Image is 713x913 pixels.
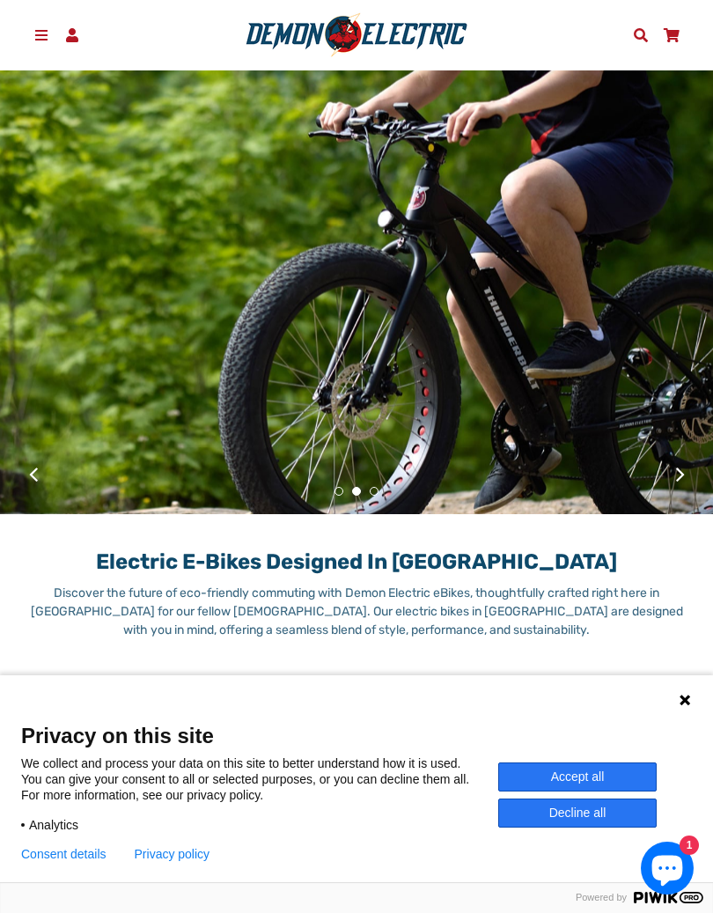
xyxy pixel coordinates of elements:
[352,487,361,496] button: 2 of 3
[21,723,692,748] span: Privacy on this site
[498,799,657,828] button: Decline all
[498,762,657,792] button: Accept all
[334,487,343,496] button: 1 of 3
[21,755,498,803] p: We collect and process your data on this site to better understand how it is used. You can give y...
[636,842,699,899] inbox-online-store-chat: Shopify online store chat
[370,487,379,496] button: 3 of 3
[239,12,474,58] img: Demon Electric logo
[26,584,687,639] p: Discover the future of eco-friendly commuting with Demon Electric eBikes, thoughtfully crafted ri...
[569,892,634,903] span: Powered by
[135,847,210,861] a: Privacy policy
[29,817,78,833] span: Analytics
[21,847,107,861] button: Consent details
[26,532,687,575] h1: Electric E-Bikes Designed in [GEOGRAPHIC_DATA]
